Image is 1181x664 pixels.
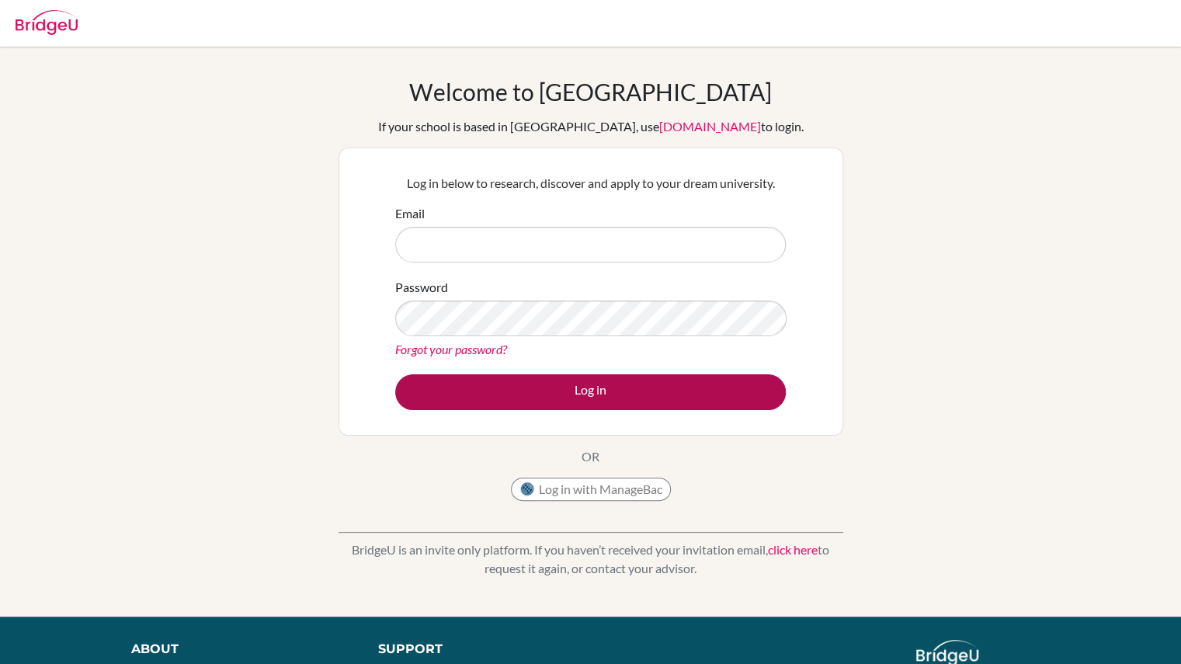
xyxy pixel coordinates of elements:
[395,204,425,223] label: Email
[395,374,786,410] button: Log in
[395,174,786,193] p: Log in below to research, discover and apply to your dream university.
[511,478,671,501] button: Log in with ManageBac
[409,78,772,106] h1: Welcome to [GEOGRAPHIC_DATA]
[768,542,818,557] a: click here
[395,342,507,356] a: Forgot your password?
[16,10,78,35] img: Bridge-U
[378,640,574,659] div: Support
[378,117,804,136] div: If your school is based in [GEOGRAPHIC_DATA], use to login.
[659,119,761,134] a: [DOMAIN_NAME]
[131,640,343,659] div: About
[395,278,448,297] label: Password
[339,541,843,578] p: BridgeU is an invite only platform. If you haven’t received your invitation email, to request it ...
[582,447,599,466] p: OR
